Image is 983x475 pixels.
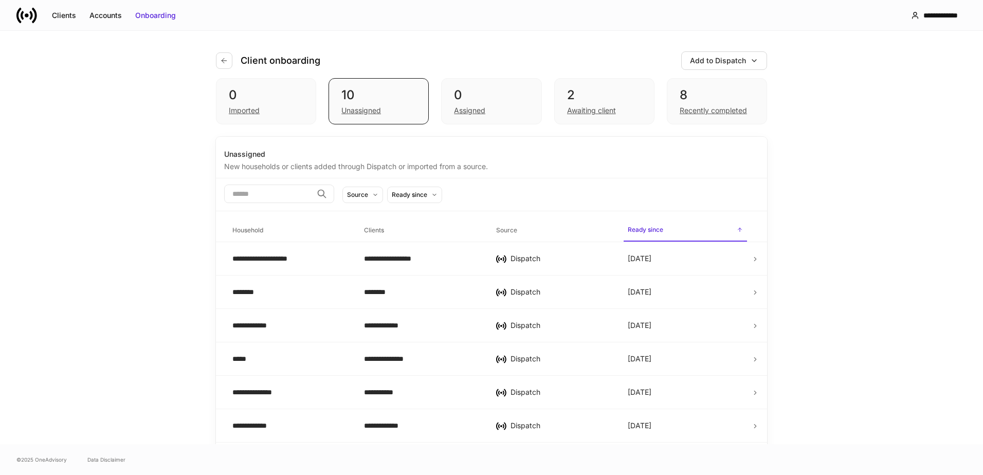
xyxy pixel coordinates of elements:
[360,220,483,241] span: Clients
[89,10,122,21] div: Accounts
[83,7,129,24] button: Accounts
[681,51,767,70] button: Add to Dispatch
[341,105,381,116] div: Unassigned
[511,387,611,397] div: Dispatch
[392,190,427,199] div: Ready since
[454,87,529,103] div: 0
[364,225,384,235] h6: Clients
[628,320,651,331] p: [DATE]
[45,7,83,24] button: Clients
[229,105,260,116] div: Imported
[224,149,759,159] div: Unassigned
[229,87,303,103] div: 0
[624,220,747,242] span: Ready since
[496,225,517,235] h6: Source
[628,421,651,431] p: [DATE]
[135,10,176,21] div: Onboarding
[216,78,316,124] div: 0Imported
[329,78,429,124] div: 10Unassigned
[342,187,383,203] button: Source
[511,253,611,264] div: Dispatch
[241,54,320,67] h4: Client onboarding
[16,455,67,464] span: © 2025 OneAdvisory
[628,253,651,264] p: [DATE]
[690,56,746,66] div: Add to Dispatch
[387,187,442,203] button: Ready since
[680,105,747,116] div: Recently completed
[628,354,651,364] p: [DATE]
[341,87,416,103] div: 10
[228,220,352,241] span: Household
[232,225,263,235] h6: Household
[511,354,611,364] div: Dispatch
[628,225,663,234] h6: Ready since
[511,320,611,331] div: Dispatch
[567,87,642,103] div: 2
[511,421,611,431] div: Dispatch
[567,105,616,116] div: Awaiting client
[347,190,368,199] div: Source
[224,159,759,172] div: New households or clients added through Dispatch or imported from a source.
[628,287,651,297] p: [DATE]
[129,7,183,24] button: Onboarding
[511,287,611,297] div: Dispatch
[628,387,651,397] p: [DATE]
[554,78,654,124] div: 2Awaiting client
[454,105,485,116] div: Assigned
[87,455,125,464] a: Data Disclaimer
[492,220,615,241] span: Source
[667,78,767,124] div: 8Recently completed
[441,78,541,124] div: 0Assigned
[52,10,76,21] div: Clients
[680,87,754,103] div: 8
